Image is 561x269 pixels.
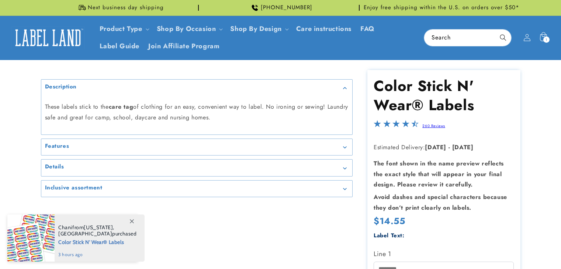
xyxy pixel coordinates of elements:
strong: care tag [109,102,134,111]
h1: Color Stick N' Wear® Labels [374,76,514,115]
span: Label Guide [100,42,140,50]
span: Chani [58,224,72,231]
a: Label Land [8,24,88,52]
span: Care instructions [296,25,352,33]
span: [US_STATE] [84,224,113,231]
strong: [DATE] [425,143,446,151]
strong: Avoid dashes and special characters because they don’t print clearly on labels. [374,193,507,212]
media-gallery: Gallery Viewer [41,79,353,198]
p: Estimated Delivery: [374,142,514,153]
a: Join Affiliate Program [144,38,224,55]
strong: The font shown in the name preview reflects the exact style that will appear in your final design... [374,159,504,189]
summary: Shop By Occasion [152,20,226,38]
summary: Description [41,80,352,96]
a: Shop By Design [230,24,281,34]
span: Shop By Occasion [157,25,216,33]
summary: Shop By Design [226,20,291,38]
a: Label Guide [95,38,144,55]
span: 4.5-star overall rating [374,122,419,130]
a: Care instructions [292,20,356,38]
span: from , purchased [58,224,137,237]
p: These labels stick to the of clothing for an easy, convenient way to label. No ironing or sewing!... [45,102,349,123]
strong: [DATE] [452,143,474,151]
summary: Features [41,139,352,156]
span: FAQ [360,25,375,33]
span: Join Affiliate Program [148,42,219,50]
summary: Product Type [95,20,152,38]
a: Product Type [100,24,142,34]
span: 1 [546,36,547,43]
span: Next business day shipping [88,4,164,11]
label: Line 1 [374,248,514,260]
span: [GEOGRAPHIC_DATA] [58,230,112,237]
span: [PHONE_NUMBER] [261,4,312,11]
label: Label Text: [374,231,405,240]
span: $14.55 [374,215,405,227]
h2: Inclusive assortment [45,184,103,192]
summary: Details [41,160,352,176]
h2: Details [45,163,64,171]
strong: - [449,143,450,151]
span: Enjoy free shipping within the U.S. on orders over $50* [364,4,519,11]
h2: Description [45,83,77,91]
img: Label Land [11,26,85,49]
a: 260 Reviews [422,123,445,129]
button: Search [495,29,511,46]
summary: Inclusive assortment [41,181,352,197]
a: FAQ [356,20,379,38]
h2: Features [45,143,69,150]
